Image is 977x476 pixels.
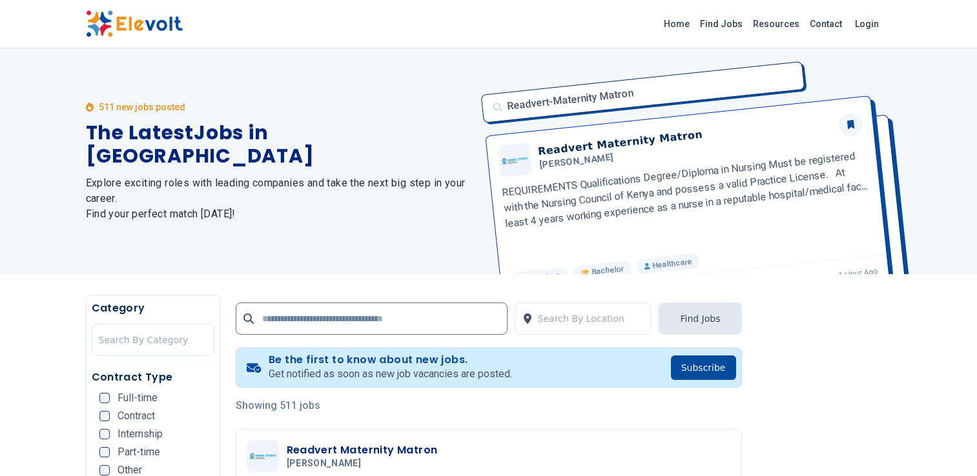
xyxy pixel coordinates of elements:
[695,14,748,34] a: Find Jobs
[118,393,158,403] span: Full-time
[99,447,110,457] input: Part-time
[118,411,155,421] span: Contract
[287,458,362,470] span: [PERSON_NAME]
[86,10,183,37] img: Elevolt
[99,465,110,475] input: Other
[92,301,214,316] h5: Category
[287,442,438,458] h3: Readvert Maternity Matron
[118,429,163,439] span: Internship
[269,353,512,366] h4: Be the first to know about new jobs.
[86,121,473,168] h1: The Latest Jobs in [GEOGRAPHIC_DATA]
[748,14,805,34] a: Resources
[99,101,185,114] p: 511 new jobs posted
[236,398,742,413] p: Showing 511 jobs
[99,429,110,439] input: Internship
[99,393,110,403] input: Full-time
[86,175,473,222] h2: Explore exciting roles with leading companies and take the next big step in your career. Find you...
[659,14,695,34] a: Home
[118,447,160,457] span: Part-time
[99,411,110,421] input: Contract
[269,366,512,382] p: Get notified as soon as new job vacancies are posted.
[659,302,741,335] button: Find Jobs
[118,465,142,475] span: Other
[250,453,276,460] img: Marie Stopes
[92,370,214,385] h5: Contract Type
[805,14,847,34] a: Contact
[847,11,887,37] a: Login
[671,355,736,380] button: Subscribe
